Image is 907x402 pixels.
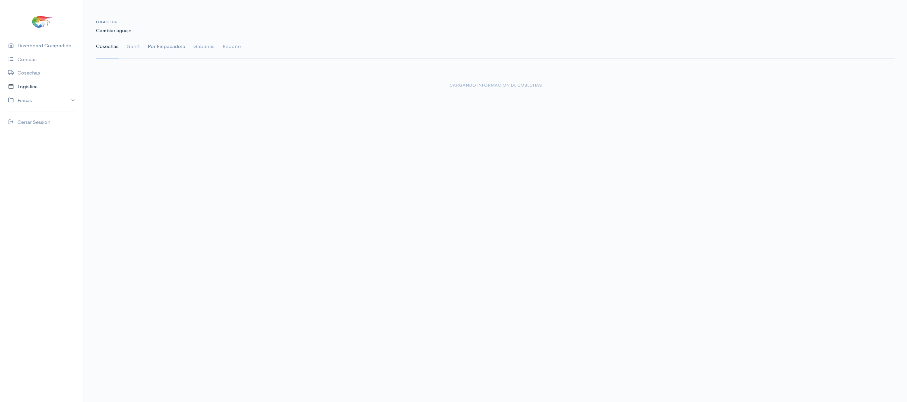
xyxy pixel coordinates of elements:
[96,35,118,59] a: Cosechas
[127,35,140,59] a: Gantt
[148,35,185,59] a: Por Empacadora
[92,27,899,35] div: Cambiar aguaje
[96,20,895,24] h6: Logistica
[223,35,241,59] a: Reporte
[193,35,214,59] a: Gabarras
[96,82,895,89] div: Cargando informacion de cosechas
